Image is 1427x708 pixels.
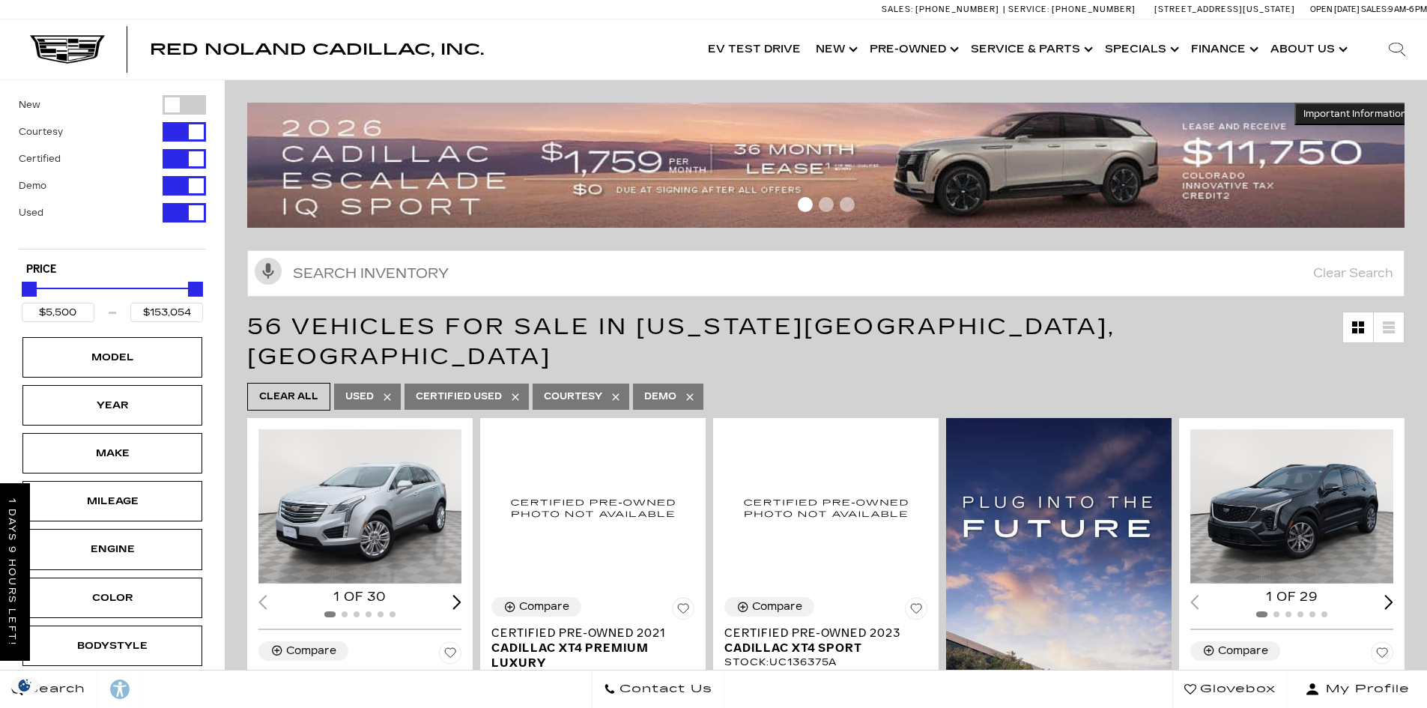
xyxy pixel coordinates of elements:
[22,337,202,378] div: ModelModel
[416,387,502,406] span: Certified Used
[75,445,150,462] div: Make
[519,600,569,614] div: Compare
[1361,4,1388,14] span: Sales:
[592,671,724,708] a: Contact Us
[19,205,43,220] label: Used
[862,19,963,79] a: Pre-Owned
[1263,19,1352,79] a: About Us
[752,600,802,614] div: Compare
[1190,429,1396,584] div: 1 / 2
[150,42,484,57] a: Red Noland Cadillac, Inc.
[819,197,834,212] span: Go to slide 2
[644,387,676,406] span: Demo
[258,429,464,584] div: 1 / 2
[724,626,927,656] a: Certified Pre-Owned 2023Cadillac XT4 Sport
[247,103,1416,228] img: 2509-September-FOM-Escalade-IQ-Lease9
[1097,19,1184,79] a: Specials
[1310,4,1360,14] span: Open [DATE]
[1288,671,1427,708] button: Open user profile menu
[75,349,150,366] div: Model
[700,19,808,79] a: EV Test Drive
[75,493,150,509] div: Mileage
[491,626,683,641] span: Certified Pre-Owned 2021
[345,387,374,406] span: Used
[22,303,94,322] input: Minimum
[840,197,855,212] span: Go to slide 3
[247,313,1115,370] span: 56 Vehicles for Sale in [US_STATE][GEOGRAPHIC_DATA], [GEOGRAPHIC_DATA]
[258,589,461,605] div: 1 of 30
[724,641,916,656] span: Cadillac XT4 Sport
[1172,671,1288,708] a: Glovebox
[1008,4,1049,14] span: Service:
[259,387,318,406] span: Clear All
[247,250,1405,297] input: Search Inventory
[22,578,202,618] div: ColorColor
[22,282,37,297] div: Minimum Price
[188,282,203,297] div: Maximum Price
[452,595,461,609] div: Next slide
[30,35,105,64] img: Cadillac Dark Logo with Cadillac White Text
[7,677,42,693] img: Opt-Out Icon
[1190,589,1393,605] div: 1 of 29
[75,541,150,557] div: Engine
[150,40,484,58] span: Red Noland Cadillac, Inc.
[255,258,282,285] svg: Click to toggle on voice search
[1003,5,1139,13] a: Service: [PHONE_NUMBER]
[616,679,712,700] span: Contact Us
[1371,641,1393,670] button: Save Vehicle
[22,626,202,666] div: BodystyleBodystyle
[1384,595,1393,609] div: Next slide
[19,124,63,139] label: Courtesy
[23,679,85,700] span: Search
[724,656,927,669] div: Stock : UC136375A
[491,641,683,671] span: Cadillac XT4 Premium Luxury
[286,644,336,658] div: Compare
[1154,4,1295,14] a: [STREET_ADDRESS][US_STATE]
[672,597,694,626] button: Save Vehicle
[798,197,813,212] span: Go to slide 1
[75,590,150,606] div: Color
[1190,641,1280,661] button: Compare Vehicle
[724,429,927,586] img: 2023 Cadillac XT4 Sport
[22,529,202,569] div: EngineEngine
[1388,4,1427,14] span: 9 AM-6 PM
[808,19,862,79] a: New
[1184,19,1263,79] a: Finance
[724,626,916,641] span: Certified Pre-Owned 2023
[439,641,461,670] button: Save Vehicle
[19,178,46,193] label: Demo
[7,677,42,693] section: Click to Open Cookie Consent Modal
[963,19,1097,79] a: Service & Parts
[258,641,348,661] button: Compare Vehicle
[1196,679,1276,700] span: Glovebox
[491,626,694,671] a: Certified Pre-Owned 2021Cadillac XT4 Premium Luxury
[22,276,203,322] div: Price
[1303,108,1407,120] span: Important Information
[22,481,202,521] div: MileageMileage
[1320,679,1410,700] span: My Profile
[491,597,581,617] button: Compare Vehicle
[1294,103,1416,125] button: Important Information
[22,433,202,473] div: MakeMake
[19,151,61,166] label: Certified
[544,387,602,406] span: Courtesy
[75,397,150,414] div: Year
[915,4,999,14] span: [PHONE_NUMBER]
[130,303,203,322] input: Maximum
[75,638,150,654] div: Bodystyle
[491,429,694,586] img: 2021 Cadillac XT4 Premium Luxury
[882,4,913,14] span: Sales:
[19,95,206,249] div: Filter by Vehicle Type
[258,429,464,584] img: 2018 Cadillac XT5 Premium Luxury AWD 1
[905,597,927,626] button: Save Vehicle
[26,263,199,276] h5: Price
[882,5,1003,13] a: Sales: [PHONE_NUMBER]
[19,97,40,112] label: New
[22,385,202,426] div: YearYear
[724,597,814,617] button: Compare Vehicle
[1218,644,1268,658] div: Compare
[1190,429,1396,584] img: 2022 Cadillac XT4 Sport 1
[1052,4,1136,14] span: [PHONE_NUMBER]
